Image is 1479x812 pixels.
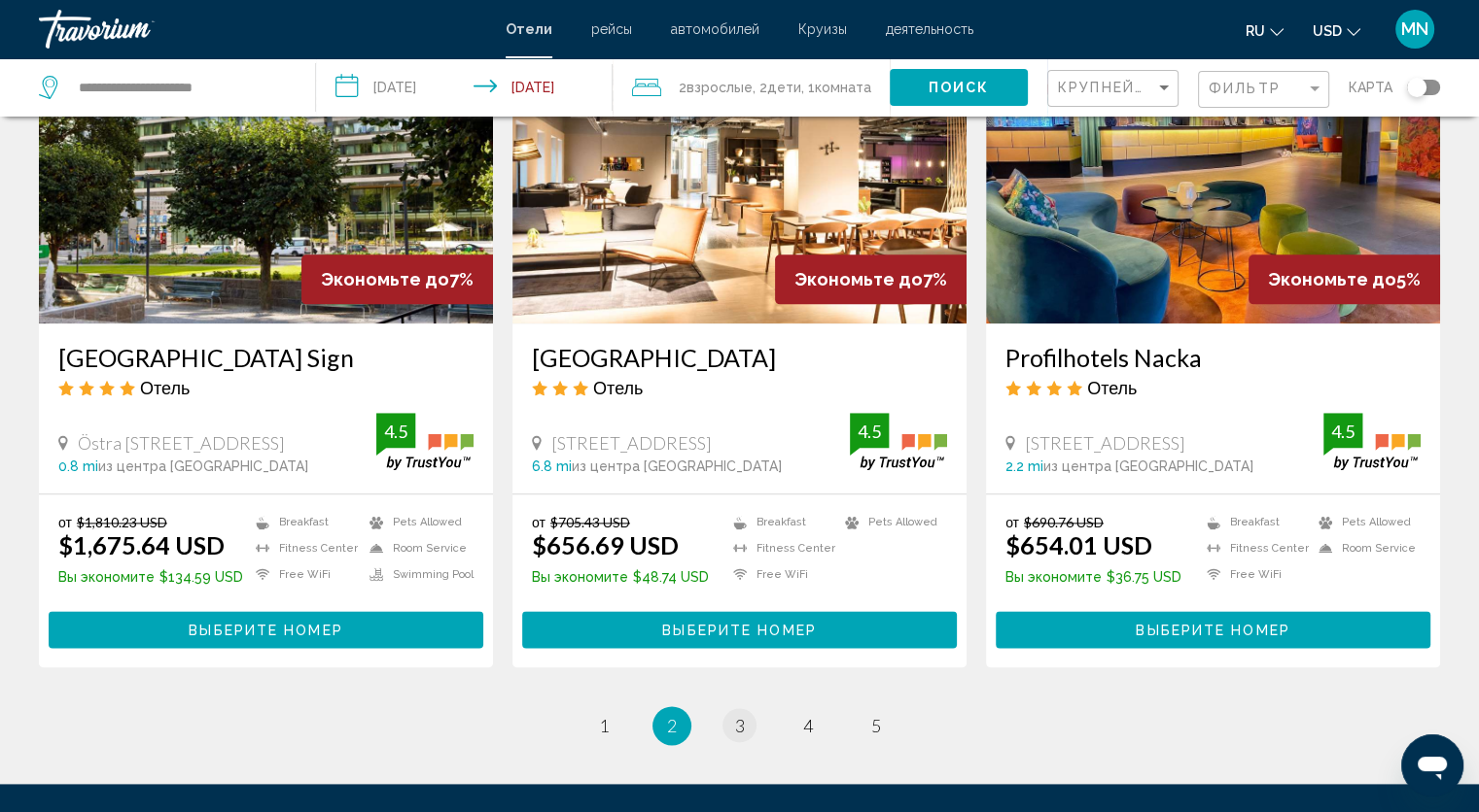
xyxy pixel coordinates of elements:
span: Отель [1087,377,1137,398]
span: Дети [767,80,801,95]
span: 4 [803,715,813,736]
div: 7% [301,254,493,304]
span: Вы экономите [1005,569,1102,585]
span: от [58,514,72,530]
span: , 2 [753,74,801,101]
a: автомобилей [671,21,759,37]
div: 7% [775,254,967,304]
button: Check-in date: Aug 24, 2025 Check-out date: Aug 28, 2025 [316,58,613,117]
span: Экономьте до [321,269,449,289]
span: Выберите номер [1136,623,1289,638]
span: 6.8 mi [532,458,572,474]
li: Breakfast [723,514,835,530]
span: Комната [815,80,871,95]
button: Change currency [1313,17,1360,45]
div: 4 star Hotel [58,377,474,398]
li: Fitness Center [1197,540,1309,557]
button: Filter [1198,70,1329,110]
span: Экономьте до [1268,269,1396,289]
ya-tr-span: USD [1313,23,1342,39]
img: Hotel image [512,13,967,323]
div: 3 star Hotel [532,377,947,398]
span: из центра [GEOGRAPHIC_DATA] [1043,458,1253,474]
li: Pets Allowed [1309,514,1421,530]
a: Profilhotels Nacka [1005,343,1421,372]
ins: $654.01 USD [1005,530,1152,559]
button: User Menu [1390,9,1440,50]
span: из центра [GEOGRAPHIC_DATA] [572,458,782,474]
span: от [1005,514,1019,530]
iframe: Кнопка запуска окна обмена сообщениями [1401,734,1463,796]
span: Поиск [929,81,990,96]
del: $690.76 USD [1024,514,1104,530]
mat-select: Sort by [1058,81,1173,97]
a: Выберите номер [996,616,1430,637]
div: 4.5 [376,420,415,443]
span: Отель [140,377,190,398]
a: деятельность [886,21,973,37]
li: Fitness Center [246,540,360,557]
li: Pets Allowed [835,514,947,530]
del: $1,810.23 USD [77,514,167,530]
del: $705.43 USD [550,514,630,530]
a: Travorium [39,10,486,49]
button: Выберите номер [522,611,957,647]
span: Фильтр [1209,81,1281,96]
span: Вы экономите [58,569,155,585]
button: Travelers: 2 adults, 2 children [613,58,890,117]
div: 4.5 [1323,420,1362,443]
div: 5% [1249,254,1440,304]
a: Выберите номер [522,616,957,637]
div: 4 star Hotel [1005,377,1421,398]
span: 0.8 mi [58,458,98,474]
a: Выберите номер [49,616,483,637]
p: $48.74 USD [532,569,709,585]
a: [GEOGRAPHIC_DATA] Sign [58,343,474,372]
a: Круизы [798,21,847,37]
span: Вы экономите [532,569,628,585]
span: Экономьте до [794,269,923,289]
span: Отель [593,377,643,398]
span: Крупнейшие сбережения [1058,80,1290,95]
img: Hotel image [39,13,493,323]
button: Change language [1246,17,1284,45]
img: Hotel image [986,13,1440,323]
ul: Pagination [39,706,1440,745]
span: от [532,514,546,530]
ya-tr-span: ru [1246,23,1265,39]
a: рейсы [591,21,632,37]
p: $134.59 USD [58,569,243,585]
li: Room Service [360,540,474,557]
span: Выберите номер [189,623,342,638]
button: Toggle map [1392,79,1440,96]
li: Free WiFi [246,566,360,583]
span: 1 [599,715,609,736]
span: [STREET_ADDRESS] [1025,432,1185,454]
a: [GEOGRAPHIC_DATA] [532,343,947,372]
span: 2.2 mi [1005,458,1043,474]
li: Breakfast [1197,514,1309,530]
span: [STREET_ADDRESS] [551,432,712,454]
ins: $1,675.64 USD [58,530,225,559]
li: Room Service [1309,540,1421,557]
span: Выберите номер [662,623,816,638]
a: Отели [506,21,552,37]
li: Fitness Center [723,540,835,557]
p: $36.75 USD [1005,569,1181,585]
button: Выберите номер [996,611,1430,647]
li: Free WiFi [723,566,835,583]
div: 4.5 [850,420,889,443]
span: 3 [735,715,745,736]
li: Free WiFi [1197,566,1309,583]
span: из центра [GEOGRAPHIC_DATA] [98,458,308,474]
